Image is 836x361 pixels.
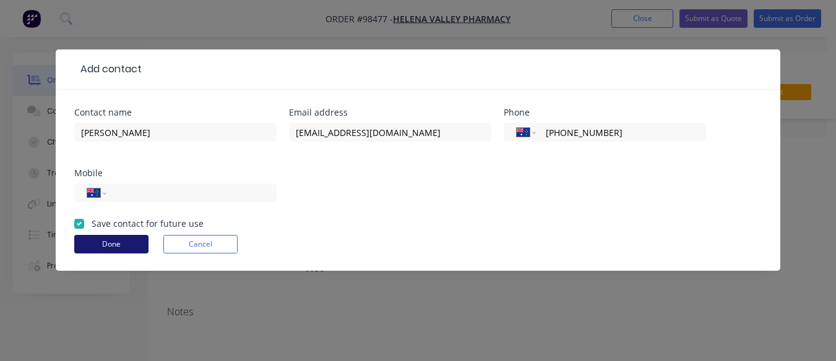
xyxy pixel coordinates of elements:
div: Email address [289,108,491,117]
button: Cancel [163,235,238,253]
button: Done [74,235,149,253]
div: Phone [504,108,706,117]
label: Save contact for future use [92,217,204,230]
div: Add contact [74,62,142,77]
div: Mobile [74,169,277,177]
div: Contact name [74,108,277,117]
